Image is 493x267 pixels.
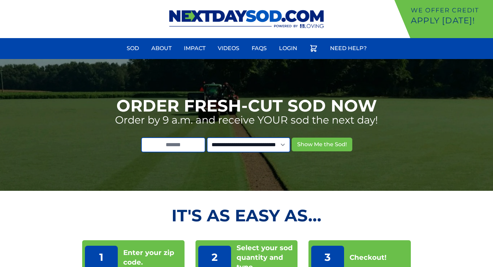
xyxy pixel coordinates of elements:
p: Enter your zip code. [123,248,182,267]
a: Sod [123,40,143,57]
a: Impact [180,40,210,57]
button: Show Me the Sod! [292,138,352,151]
a: FAQs [248,40,271,57]
a: Login [275,40,301,57]
p: Order by 9 a.m. and receive YOUR sod the next day! [115,114,378,126]
p: We offer Credit [411,5,490,15]
p: Checkout! [350,253,387,262]
a: Videos [214,40,243,57]
a: Need Help? [326,40,371,57]
h2: It's as Easy As... [82,207,411,224]
h1: Order Fresh-Cut Sod Now [116,97,377,114]
a: About [147,40,176,57]
p: Apply [DATE]! [411,15,490,26]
